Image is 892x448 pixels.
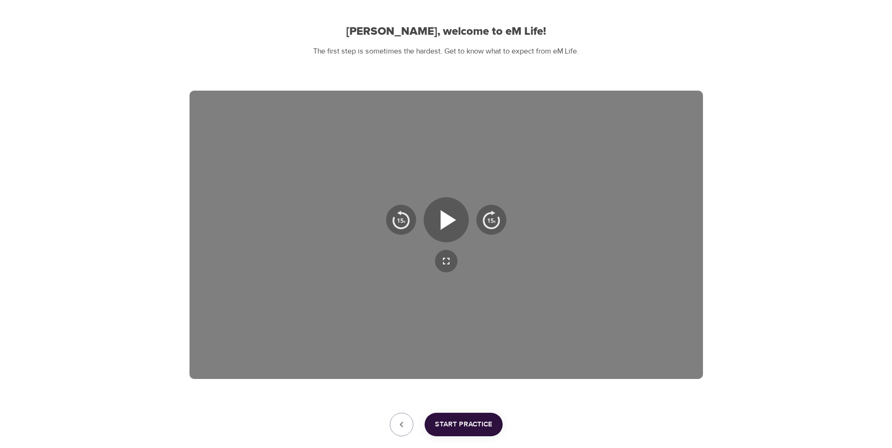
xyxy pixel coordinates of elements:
[189,46,703,57] p: The first step is sometimes the hardest. Get to know what to expect from eM Life.
[392,210,410,229] img: 15s_prev.svg
[482,210,501,229] img: 15s_next.svg
[435,418,492,431] span: Start Practice
[425,413,503,436] button: Start Practice
[189,25,703,39] h2: [PERSON_NAME], welcome to eM Life!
